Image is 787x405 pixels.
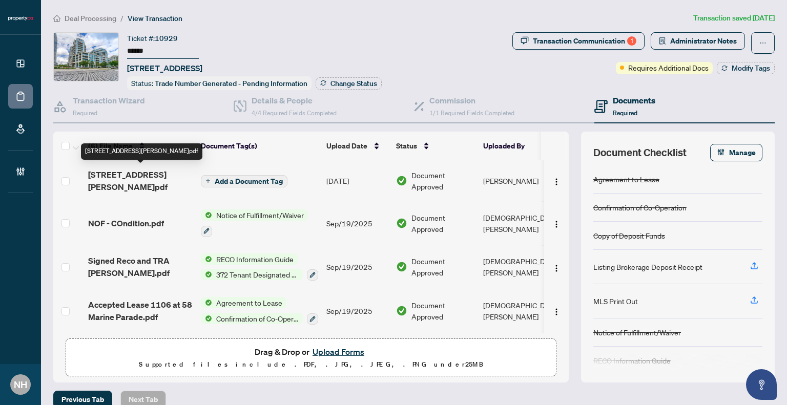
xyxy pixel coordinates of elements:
[88,168,193,193] span: [STREET_ADDRESS][PERSON_NAME]pdf
[548,173,565,189] button: Logo
[479,333,565,377] td: [DEMOGRAPHIC_DATA][PERSON_NAME]
[127,62,202,74] span: [STREET_ADDRESS]
[252,109,337,117] span: 4/4 Required Fields Completed
[81,143,202,160] div: [STREET_ADDRESS][PERSON_NAME]pdf
[533,33,636,49] div: Transaction Communication
[255,345,367,358] span: Drag & Drop or
[201,209,212,221] img: Status Icon
[710,144,762,161] button: Manage
[411,212,475,235] span: Document Approved
[396,175,407,186] img: Document Status
[326,140,367,152] span: Upload Date
[212,297,286,308] span: Agreement to Lease
[205,178,211,183] span: plus
[729,144,756,161] span: Manage
[396,261,407,272] img: Document Status
[201,313,212,324] img: Status Icon
[593,145,687,160] span: Document Checklist
[322,160,392,201] td: [DATE]
[746,369,777,400] button: Open asap
[316,77,382,90] button: Change Status
[593,230,665,241] div: Copy of Deposit Funds
[309,345,367,358] button: Upload Forms
[88,299,193,323] span: Accepted Lease 1106 at 58 Marine Parade.pdf
[215,178,283,185] span: Add a Document Tag
[88,217,164,229] span: NOF - COndition.pdf
[120,12,123,24] li: /
[548,303,565,319] button: Logo
[732,65,770,72] span: Modify Tags
[212,313,303,324] span: Confirmation of Co-Operation
[201,253,318,281] button: Status IconRECO Information GuideStatus Icon372 Tenant Designated Representation Agreement with C...
[322,132,392,160] th: Upload Date
[322,245,392,289] td: Sep/19/2025
[330,80,377,87] span: Change Status
[201,269,212,280] img: Status Icon
[717,62,775,74] button: Modify Tags
[88,254,193,279] span: Signed Reco and TRA [PERSON_NAME].pdf
[73,109,97,117] span: Required
[411,255,475,278] span: Document Approved
[548,259,565,275] button: Logo
[212,253,298,265] span: RECO Information Guide
[593,295,638,307] div: MLS Print Out
[127,32,178,44] div: Ticket #:
[84,132,197,160] th: (6) File Name
[411,169,475,192] span: Document Approved
[201,297,318,325] button: Status IconAgreement to LeaseStatus IconConfirmation of Co-Operation
[593,174,659,185] div: Agreement to Lease
[512,32,645,50] button: Transaction Communication1
[73,94,145,106] h4: Transaction Wizard
[127,76,312,90] div: Status:
[212,269,303,280] span: 372 Tenant Designated Representation Agreement with Company Schedule A
[155,79,307,88] span: Trade Number Generated - Pending Information
[197,132,322,160] th: Document Tag(s)
[593,202,687,213] div: Confirmation of Co-Operation
[88,140,133,152] span: (6) File Name
[670,33,737,49] span: Administrator Notes
[759,39,767,47] span: ellipsis
[72,358,550,371] p: Supported files include .PDF, .JPG, .JPEG, .PNG under 25 MB
[693,12,775,24] article: Transaction saved [DATE]
[552,178,561,186] img: Logo
[411,300,475,322] span: Document Approved
[548,215,565,231] button: Logo
[552,308,561,316] img: Logo
[593,261,702,272] div: Listing Brokerage Deposit Receipt
[201,253,212,265] img: Status Icon
[479,132,556,160] th: Uploaded By
[201,174,287,187] button: Add a Document Tag
[593,327,681,338] div: Notice of Fulfillment/Waiver
[396,218,407,229] img: Document Status
[479,201,565,245] td: [DEMOGRAPHIC_DATA][PERSON_NAME]
[479,160,565,201] td: [PERSON_NAME]
[651,32,745,50] button: Administrator Notes
[54,33,118,81] img: IMG-W12358836_1.jpg
[53,15,60,22] span: home
[479,245,565,289] td: [DEMOGRAPHIC_DATA][PERSON_NAME]
[552,264,561,272] img: Logo
[552,220,561,228] img: Logo
[392,132,479,160] th: Status
[322,333,392,377] td: Sep/19/2025
[628,62,709,73] span: Requires Additional Docs
[128,14,182,23] span: View Transaction
[396,305,407,316] img: Document Status
[659,37,666,45] span: solution
[396,140,417,152] span: Status
[155,34,178,43] span: 10929
[627,36,636,46] div: 1
[201,297,212,308] img: Status Icon
[613,109,637,117] span: Required
[201,209,308,237] button: Status IconNotice of Fulfillment/Waiver
[322,289,392,333] td: Sep/19/2025
[429,109,514,117] span: 1/1 Required Fields Completed
[212,209,308,221] span: Notice of Fulfillment/Waiver
[14,377,27,392] span: NH
[65,14,116,23] span: Deal Processing
[479,289,565,333] td: [DEMOGRAPHIC_DATA][PERSON_NAME]
[201,175,287,187] button: Add a Document Tag
[66,339,556,377] span: Drag & Drop orUpload FormsSupported files include .PDF, .JPG, .JPEG, .PNG under25MB
[322,201,392,245] td: Sep/19/2025
[429,94,514,106] h4: Commission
